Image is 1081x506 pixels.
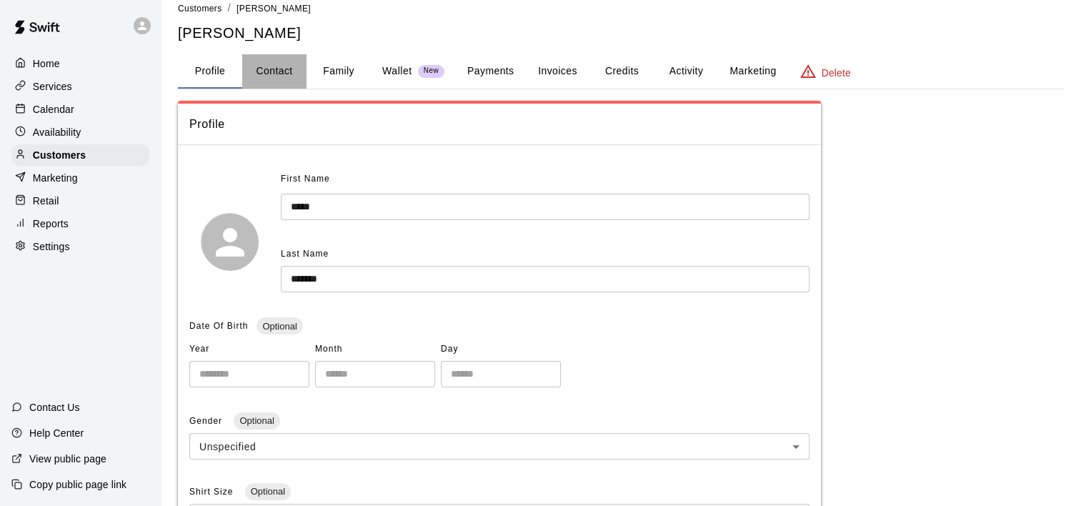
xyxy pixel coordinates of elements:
[281,249,329,259] span: Last Name
[456,54,525,89] button: Payments
[178,24,1064,43] h5: [PERSON_NAME]
[418,66,444,76] span: New
[718,54,787,89] button: Marketing
[178,1,1064,16] nav: breadcrumb
[33,239,70,254] p: Settings
[228,1,231,16] li: /
[11,99,149,120] a: Calendar
[236,4,311,14] span: [PERSON_NAME]
[589,54,654,89] button: Credits
[11,121,149,143] a: Availability
[29,400,80,415] p: Contact Us
[11,236,149,257] a: Settings
[441,338,561,361] span: Day
[245,486,291,497] span: Optional
[33,56,60,71] p: Home
[256,321,302,332] span: Optional
[307,54,371,89] button: Family
[11,213,149,234] a: Reports
[11,76,149,97] a: Services
[11,144,149,166] a: Customers
[189,416,225,426] span: Gender
[33,194,59,208] p: Retail
[178,54,242,89] button: Profile
[29,477,126,492] p: Copy public page link
[189,487,236,497] span: Shirt Size
[178,2,222,14] a: Customers
[189,338,309,361] span: Year
[234,415,279,426] span: Optional
[178,54,1064,89] div: basic tabs example
[11,53,149,74] a: Home
[525,54,589,89] button: Invoices
[654,54,718,89] button: Activity
[29,452,106,466] p: View public page
[11,167,149,189] a: Marketing
[33,217,69,231] p: Reports
[178,4,222,14] span: Customers
[33,102,74,116] p: Calendar
[382,64,412,79] p: Wallet
[189,115,809,134] span: Profile
[242,54,307,89] button: Contact
[822,66,851,80] p: Delete
[189,433,809,460] div: Unspecified
[33,125,81,139] p: Availability
[315,338,435,361] span: Month
[29,426,84,440] p: Help Center
[33,171,78,185] p: Marketing
[11,190,149,212] a: Retail
[189,321,248,331] span: Date Of Birth
[33,79,72,94] p: Services
[33,148,86,162] p: Customers
[281,168,330,191] span: First Name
